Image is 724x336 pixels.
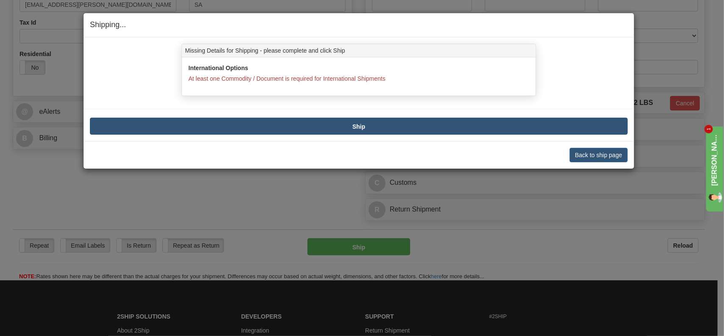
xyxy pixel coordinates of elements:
button: Back to ship page [570,148,628,162]
b: Ship [352,123,365,130]
img: Agent profile image [6,3,22,18]
iframe: chat widget [704,124,723,211]
div: Missing Details for Shipping - please complete and click Ship [182,44,535,57]
span: Shipping... [90,20,126,29]
p: [PERSON_NAME] [26,6,78,14]
label: International Options [188,64,248,72]
span: At least one Commodity / Document is required for International Shipments [188,75,386,82]
button: Ship [90,118,628,135]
